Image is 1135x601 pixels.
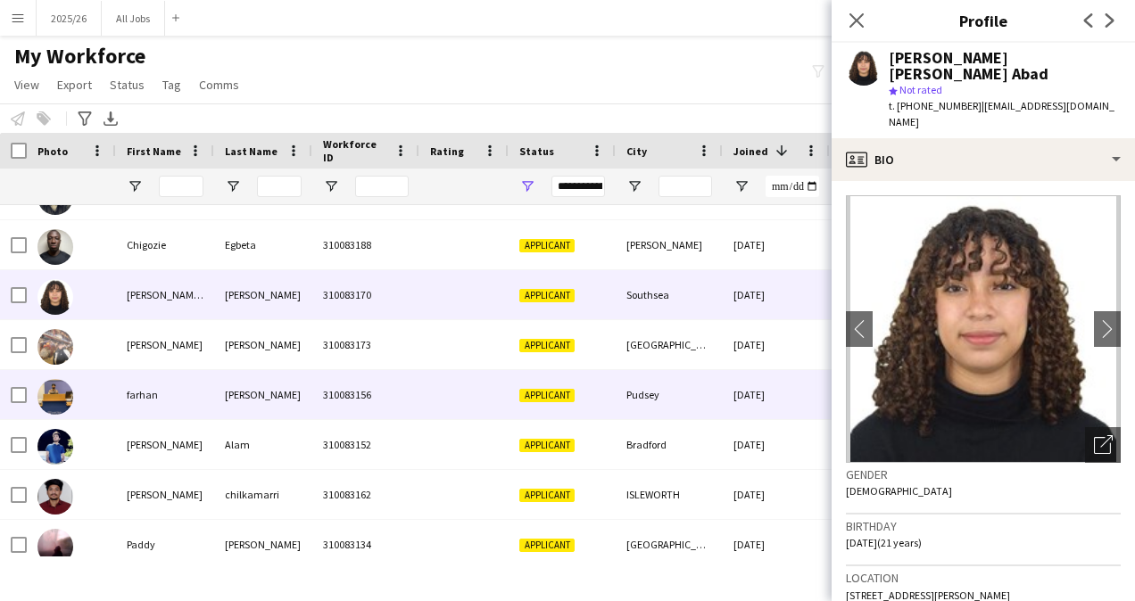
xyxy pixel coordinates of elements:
[312,270,419,319] div: 310083170
[846,195,1121,463] img: Crew avatar or photo
[7,73,46,96] a: View
[116,270,214,319] div: [PERSON_NAME] [PERSON_NAME]
[519,489,575,502] span: Applicant
[74,108,95,129] app-action-btn: Advanced filters
[116,320,214,369] div: [PERSON_NAME]
[519,289,575,302] span: Applicant
[723,470,830,519] div: [DATE]
[312,370,419,419] div: 310083156
[127,178,143,194] button: Open Filter Menu
[766,176,819,197] input: Joined Filter Input
[832,138,1135,181] div: Bio
[723,270,830,319] div: [DATE]
[723,220,830,269] div: [DATE]
[214,470,312,519] div: chilkamarri
[659,176,712,197] input: City Filter Input
[37,479,73,515] img: santhosh chilkamarri
[323,178,339,194] button: Open Filter Menu
[37,529,73,564] img: Paddy Barrett
[116,370,214,419] div: farhan
[846,466,1121,482] h3: Gender
[225,178,241,194] button: Open Filter Menu
[50,73,99,96] a: Export
[37,329,73,365] img: Muhammad Adam Harith Jeffery
[162,77,181,93] span: Tag
[57,77,92,93] span: Export
[116,470,214,519] div: [PERSON_NAME]
[312,320,419,369] div: 310083173
[103,73,152,96] a: Status
[323,137,387,164] span: Workforce ID
[355,176,409,197] input: Workforce ID Filter Input
[116,220,214,269] div: Chigozie
[616,470,723,519] div: ISLEWORTH
[214,270,312,319] div: [PERSON_NAME]
[519,439,575,452] span: Applicant
[37,1,102,36] button: 2025/26
[846,518,1121,534] h3: Birthday
[846,484,952,498] span: [DEMOGRAPHIC_DATA]
[37,144,68,158] span: Photo
[899,83,942,96] span: Not rated
[626,144,647,158] span: City
[616,420,723,469] div: Bradford
[519,389,575,402] span: Applicant
[37,229,73,265] img: Chigozie Egbeta
[214,370,312,419] div: [PERSON_NAME]
[225,144,278,158] span: Last Name
[257,176,302,197] input: Last Name Filter Input
[214,220,312,269] div: Egbeta
[723,370,830,419] div: [DATE]
[192,73,246,96] a: Comms
[430,144,464,158] span: Rating
[723,520,830,569] div: [DATE]
[616,220,723,269] div: [PERSON_NAME]
[519,239,575,252] span: Applicant
[889,50,1121,82] div: [PERSON_NAME] [PERSON_NAME] Abad
[214,420,312,469] div: Alam
[616,370,723,419] div: Pudsey
[723,420,830,469] div: [DATE]
[155,73,188,96] a: Tag
[100,108,121,129] app-action-btn: Export XLSX
[519,178,535,194] button: Open Filter Menu
[37,379,73,415] img: farhan abbas
[723,320,830,369] div: [DATE]
[616,320,723,369] div: [GEOGRAPHIC_DATA]
[889,99,982,112] span: t. [PHONE_NUMBER]
[733,178,750,194] button: Open Filter Menu
[312,420,419,469] div: 310083152
[14,77,39,93] span: View
[312,520,419,569] div: 310083134
[110,77,145,93] span: Status
[519,539,575,552] span: Applicant
[616,520,723,569] div: [GEOGRAPHIC_DATA]
[312,470,419,519] div: 310083162
[116,520,214,569] div: Paddy
[199,77,239,93] span: Comms
[37,429,73,465] img: Muzammil Alam
[14,43,145,70] span: My Workforce
[616,270,723,319] div: Southsea
[519,339,575,352] span: Applicant
[846,570,1121,586] h3: Location
[312,220,419,269] div: 310083188
[214,320,312,369] div: [PERSON_NAME]
[159,176,203,197] input: First Name Filter Input
[37,279,73,315] img: Liz Andrea Alvarado Abad
[102,1,165,36] button: All Jobs
[832,9,1135,32] h3: Profile
[889,99,1114,128] span: | [EMAIL_ADDRESS][DOMAIN_NAME]
[214,520,312,569] div: [PERSON_NAME]
[116,420,214,469] div: [PERSON_NAME]
[846,536,922,549] span: [DATE] (21 years)
[733,144,768,158] span: Joined
[626,178,642,194] button: Open Filter Menu
[1085,427,1121,463] div: Open photos pop-in
[127,144,181,158] span: First Name
[519,144,554,158] span: Status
